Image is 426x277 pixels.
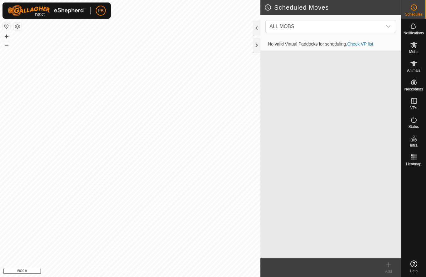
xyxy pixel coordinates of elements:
span: Neckbands [404,87,423,91]
h2: Scheduled Moves [264,4,401,11]
span: Animals [407,69,420,72]
img: Gallagher Logo [7,5,85,16]
span: Help [410,269,418,273]
a: Privacy Policy [106,269,129,275]
button: – [3,41,10,48]
span: ALL MOBS [269,24,294,29]
span: VPs [410,106,417,110]
a: Check VP list [347,41,373,46]
button: + [3,33,10,40]
a: Contact Us [136,269,155,275]
a: Help [401,258,426,275]
span: Status [408,125,419,129]
span: ALL MOBS [267,20,382,33]
button: Reset Map [3,22,10,30]
span: Infra [410,143,417,147]
div: Add [376,269,401,274]
span: Notifications [404,31,424,35]
span: Schedules [405,12,422,16]
span: No valid Virtual Paddocks for scheduling. [263,41,378,46]
span: Mobs [409,50,418,54]
span: Heatmap [406,162,421,166]
button: Map Layers [14,23,21,30]
span: PB [98,7,104,14]
div: dropdown trigger [382,20,395,33]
